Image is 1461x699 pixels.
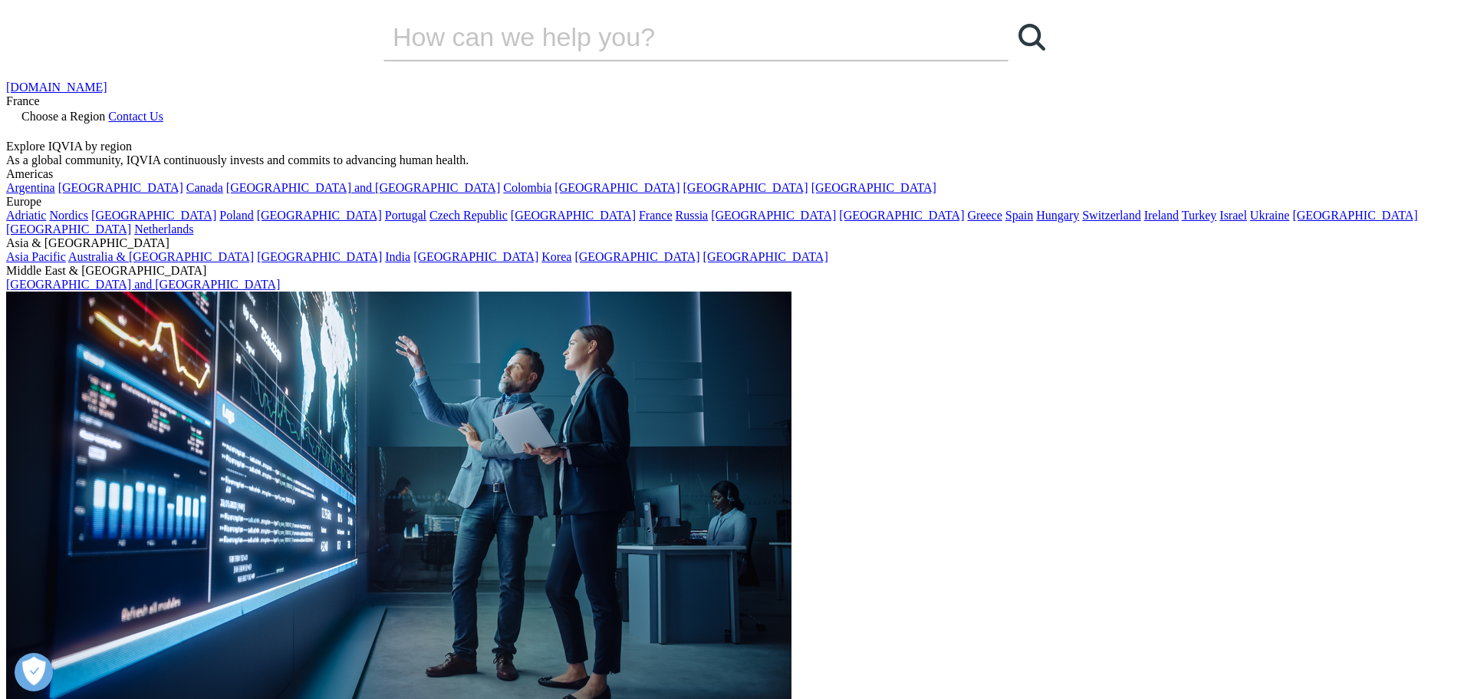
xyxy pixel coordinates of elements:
input: Recherche [383,14,965,60]
a: Hungary [1036,209,1079,222]
a: Korea [541,250,571,263]
div: As a global community, IQVIA continuously invests and commits to advancing human health. [6,153,1432,167]
a: [GEOGRAPHIC_DATA] [257,209,382,222]
a: [GEOGRAPHIC_DATA] [413,250,538,263]
a: Portugal [385,209,426,222]
a: Nordics [49,209,88,222]
a: [GEOGRAPHIC_DATA] and [GEOGRAPHIC_DATA] [6,278,280,291]
a: Switzerland [1082,209,1140,222]
div: Explore IQVIA by region [6,140,1432,153]
a: [DOMAIN_NAME] [6,81,107,94]
a: Poland [219,209,253,222]
a: Czech Republic [429,209,508,222]
a: [GEOGRAPHIC_DATA] [58,181,183,194]
a: [GEOGRAPHIC_DATA] [574,250,699,263]
div: Asia & [GEOGRAPHIC_DATA] [6,236,1432,250]
a: [GEOGRAPHIC_DATA] [6,223,131,236]
a: India [385,250,410,263]
a: Turkey [1182,209,1217,222]
svg: Search [1018,24,1045,51]
a: [GEOGRAPHIC_DATA] [511,209,636,222]
span: Choose a Region [21,110,105,123]
a: Israel [1219,209,1247,222]
div: Americas [6,167,1432,181]
div: Europe [6,195,1432,209]
a: Contact Us [108,110,163,123]
a: Ireland [1144,209,1179,222]
div: France [6,94,1432,108]
a: [GEOGRAPHIC_DATA] [711,209,836,222]
a: Ukraine [1250,209,1290,222]
a: [GEOGRAPHIC_DATA] [1292,209,1417,222]
a: Greece [967,209,1002,222]
a: Australia & [GEOGRAPHIC_DATA] [68,250,254,263]
a: Colombia [503,181,551,194]
a: [GEOGRAPHIC_DATA] [257,250,382,263]
a: [GEOGRAPHIC_DATA] [683,181,808,194]
a: France [639,209,673,222]
a: Asia Pacific [6,250,66,263]
div: Middle East & [GEOGRAPHIC_DATA] [6,264,1432,278]
a: Recherche [1009,14,1055,60]
a: [GEOGRAPHIC_DATA] [839,209,964,222]
a: [GEOGRAPHIC_DATA] [554,181,679,194]
a: Netherlands [134,223,193,236]
button: Ouvrir le centre de préférences [15,653,53,691]
a: Spain [1005,209,1033,222]
a: [GEOGRAPHIC_DATA] [811,181,936,194]
a: Russia [676,209,709,222]
a: [GEOGRAPHIC_DATA] [703,250,828,263]
a: Argentina [6,181,55,194]
a: Canada [186,181,223,194]
a: [GEOGRAPHIC_DATA] and [GEOGRAPHIC_DATA] [226,181,500,194]
a: Adriatic [6,209,46,222]
a: [GEOGRAPHIC_DATA] [91,209,216,222]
